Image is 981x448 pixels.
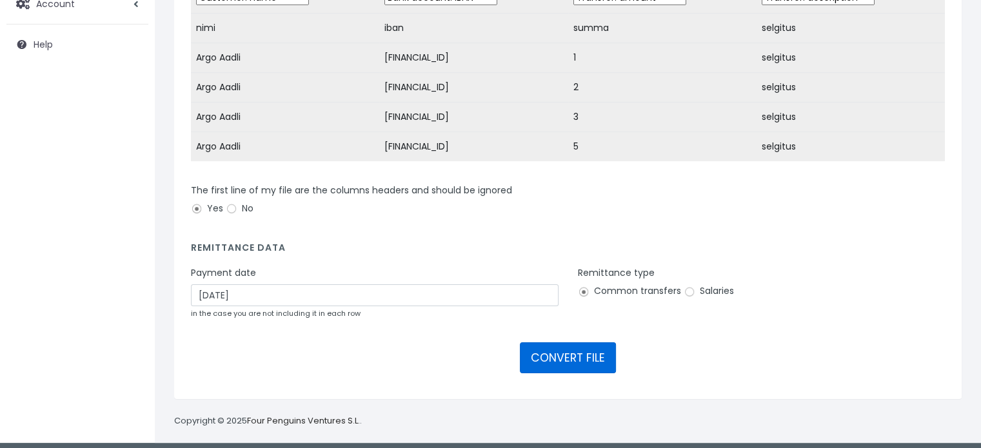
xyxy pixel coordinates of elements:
[191,308,361,318] small: in the case you are not including it in each row
[191,202,223,215] label: Yes
[568,102,757,132] td: 3
[191,132,379,162] td: Argo Aadli
[568,14,757,43] td: summa
[520,342,616,373] button: CONVERT FILE
[34,37,53,50] span: Help
[578,266,655,280] label: Remittance type
[191,14,379,43] td: nimi
[757,43,945,73] td: selgitus
[191,266,256,280] label: Payment date
[568,43,757,73] td: 1
[191,184,512,197] label: The first line of my file are the columns headers and should be ignored
[684,284,734,298] label: Salaries
[379,43,568,73] td: [FINANCIAL_ID]
[174,414,362,428] p: Copyright © 2025 .
[757,73,945,102] td: selgitus
[191,242,945,260] h4: Remittance data
[379,132,568,162] td: [FINANCIAL_ID]
[191,73,379,102] td: Argo Aadli
[757,132,945,162] td: selgitus
[191,102,379,132] td: Argo Aadli
[578,284,681,298] label: Common transfers
[757,14,945,43] td: selgitus
[247,414,360,427] a: Four Penguins Ventures S.L.
[757,102,945,132] td: selgitus
[226,202,253,215] label: No
[6,31,148,58] a: Help
[568,73,757,102] td: 2
[379,14,568,43] td: iban
[191,43,379,73] td: Argo Aadli
[379,102,568,132] td: [FINANCIAL_ID]
[379,73,568,102] td: [FINANCIAL_ID]
[568,132,757,162] td: 5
